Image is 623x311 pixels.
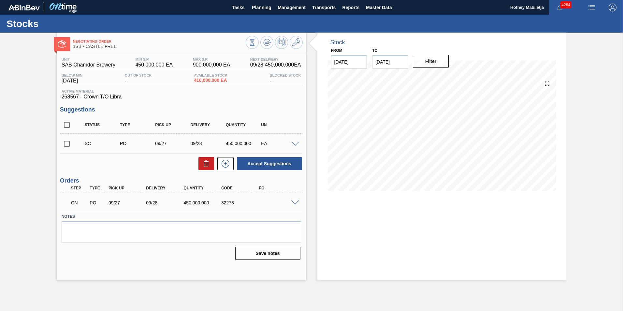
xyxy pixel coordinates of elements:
[609,4,616,11] img: Logout
[250,62,301,68] span: 09/28 - 450,000.000 EA
[118,123,158,127] div: Type
[275,36,288,49] button: Schedule Inventory
[549,3,570,12] button: Notifications
[62,73,82,77] span: Below Min
[560,1,572,8] span: 4264
[62,212,301,221] label: Notes
[290,36,303,49] button: Go to Master Data / General
[268,73,303,84] div: -
[220,200,262,205] div: 32273
[231,4,245,11] span: Tasks
[60,106,303,113] h3: Suggestions
[71,200,87,205] p: ON
[220,186,262,190] div: Code
[372,48,377,53] label: to
[182,186,224,190] div: Quantity
[189,141,228,146] div: 09/28/2025
[330,39,345,46] div: Stock
[69,186,89,190] div: Step
[193,62,230,68] span: 900,000.000 EA
[312,4,336,11] span: Transports
[182,200,224,205] div: 450,000.000
[73,44,246,49] span: 1SB - CASTLE FREE
[193,57,230,61] span: MAX S.P.
[260,36,273,49] button: Update Chart
[372,55,408,68] input: mm/dd/yyyy
[8,5,40,10] img: TNhmsLtSVTkK8tSr43FrP2fwEKptu5GPRR3wAAAABJRU5ErkJggg==
[194,73,227,77] span: Available Stock
[331,55,367,68] input: mm/dd/yyyy
[237,157,302,170] button: Accept Suggestions
[366,4,392,11] span: Master Data
[88,186,108,190] div: Type
[235,247,300,260] button: Save notes
[62,94,301,100] span: 268567 - Crown T/O Libra
[224,141,264,146] div: 450,000.000
[107,186,149,190] div: Pick up
[88,200,108,205] div: Purchase order
[270,73,301,77] span: Blocked Stock
[62,89,301,93] span: Active Material
[60,177,303,184] h3: Orders
[135,57,173,61] span: MIN S.P.
[58,40,66,48] img: Ícone
[252,4,271,11] span: Planning
[7,20,122,27] h1: Stocks
[413,55,449,68] button: Filter
[62,57,115,61] span: Unit
[588,4,596,11] img: userActions
[257,186,299,190] div: PO
[73,39,246,43] span: Negotiating Order
[189,123,228,127] div: Delivery
[125,73,152,77] span: Out Of Stock
[234,156,303,171] div: Accept Suggestions
[62,78,82,84] span: [DATE]
[69,196,89,210] div: Negotiating Order
[123,73,153,84] div: -
[62,62,115,68] span: SAB Chamdor Brewery
[83,123,123,127] div: Status
[195,157,214,170] div: Delete Suggestions
[224,123,264,127] div: Quantity
[259,123,299,127] div: UN
[144,200,186,205] div: 09/28/2025
[135,62,173,68] span: 450,000.000 EA
[246,36,259,49] button: Stocks Overview
[153,141,193,146] div: 09/27/2025
[259,141,299,146] div: EA
[194,78,227,83] span: 410,000.000 EA
[107,200,149,205] div: 09/27/2025
[153,123,193,127] div: Pick up
[83,141,123,146] div: Suggestion Created
[278,4,306,11] span: Management
[118,141,158,146] div: Purchase order
[214,157,234,170] div: New suggestion
[144,186,186,190] div: Delivery
[250,57,301,61] span: Next Delivery
[342,4,359,11] span: Reports
[331,48,342,53] label: From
